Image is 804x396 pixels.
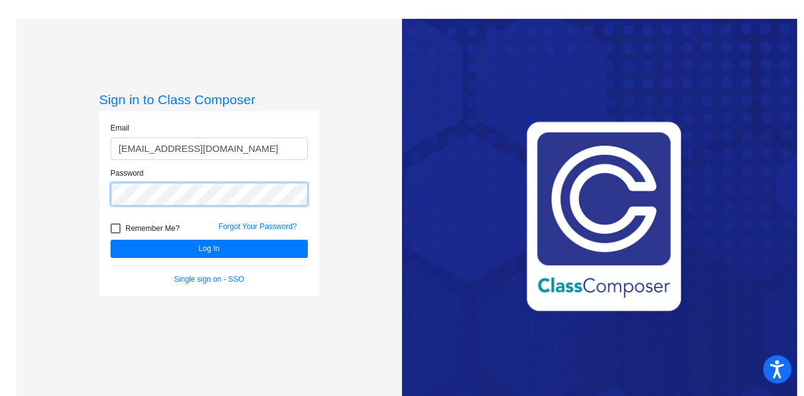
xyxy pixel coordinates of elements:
h3: Sign in to Class Composer [99,92,319,107]
label: Password [111,168,144,179]
button: Log In [111,240,308,258]
span: Remember Me? [126,221,180,236]
label: Email [111,122,129,134]
a: Single sign on - SSO [174,275,244,284]
a: Forgot Your Password? [219,222,297,231]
